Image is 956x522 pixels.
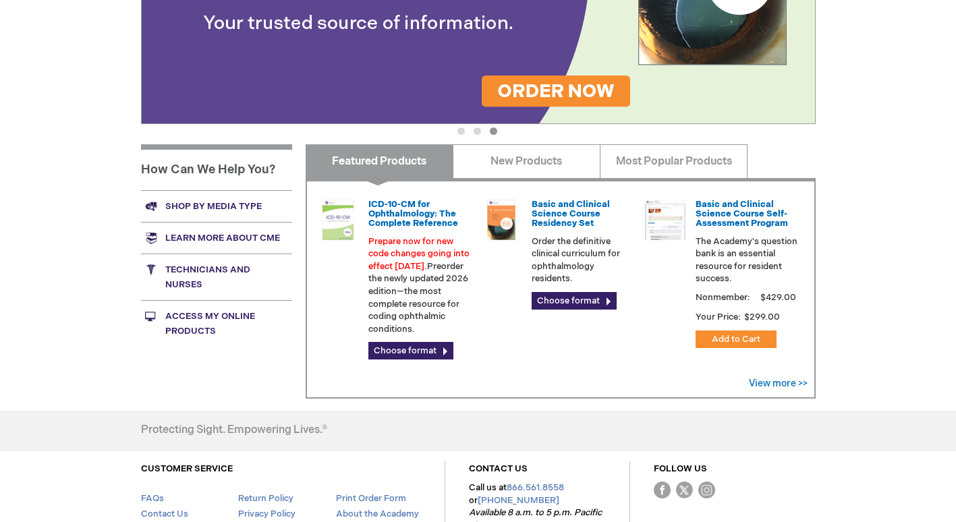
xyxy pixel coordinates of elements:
[507,482,564,493] a: 866.561.8558
[368,236,470,272] font: Prepare now for new code changes going into effect [DATE].
[743,312,782,322] span: $299.00
[654,482,671,498] img: Facebook
[696,330,777,348] button: Add to Cart
[532,292,617,310] a: Choose format
[141,493,164,504] a: FAQs
[654,463,707,474] a: FOLLOW US
[645,200,685,240] img: bcscself_20.jpg
[141,300,292,347] a: Access My Online Products
[474,127,481,135] button: 2 of 3
[696,235,798,285] p: The Academy's question bank is an essential resource for resident success.
[749,378,808,389] a: View more >>
[676,482,693,498] img: Twitter
[696,199,788,229] a: Basic and Clinical Science Course Self-Assessment Program
[532,199,610,229] a: Basic and Clinical Science Course Residency Set
[481,200,522,240] img: 02850963u_47.png
[238,509,296,519] a: Privacy Policy
[478,495,559,506] a: [PHONE_NUMBER]
[457,127,465,135] button: 1 of 3
[141,222,292,254] a: Learn more about CME
[141,463,233,474] a: CUSTOMER SERVICE
[141,144,292,190] h1: How Can We Help You?
[141,254,292,300] a: Technicians and nurses
[698,482,715,498] img: instagram
[306,144,453,178] a: Featured Products
[336,509,419,519] a: About the Academy
[490,127,497,135] button: 3 of 3
[696,289,750,306] strong: Nonmember:
[469,463,528,474] a: CONTACT US
[336,493,406,504] a: Print Order Form
[368,199,458,229] a: ICD-10-CM for Ophthalmology: The Complete Reference
[141,509,188,519] a: Contact Us
[368,235,471,336] p: Preorder the newly updated 2026 edition—the most complete resource for coding ophthalmic conditions.
[696,312,741,322] strong: Your Price:
[141,424,327,436] h4: Protecting Sight. Empowering Lives.®
[141,190,292,222] a: Shop by media type
[758,292,798,303] span: $429.00
[600,144,748,178] a: Most Popular Products
[238,493,293,504] a: Return Policy
[712,334,760,345] span: Add to Cart
[368,342,453,359] a: Choose format
[318,200,358,240] img: 0120008u_42.png
[453,144,600,178] a: New Products
[532,235,634,285] p: Order the definitive clinical curriculum for ophthalmology residents.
